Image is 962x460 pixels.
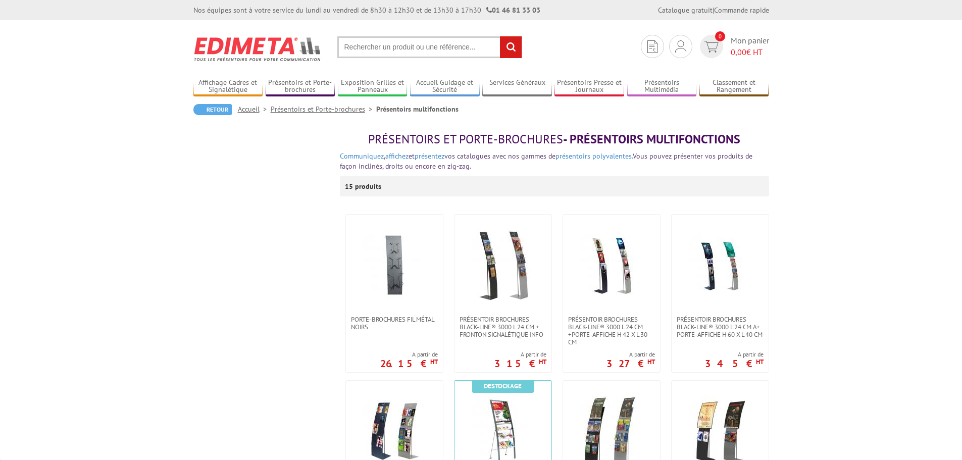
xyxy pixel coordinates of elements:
[675,40,686,53] img: devis rapide
[606,361,655,367] p: 327 €
[238,105,271,114] a: Accueil
[568,316,655,346] span: Présentoir Brochures Black-Line® 3000 L 24 cm +porte-affiche H 42 x L 30 cm
[731,46,769,58] span: € HT
[627,78,697,95] a: Présentoirs Multimédia
[338,78,408,95] a: Exposition Grilles et Panneaux
[271,105,376,114] a: Présentoirs et Porte-brochures
[647,40,657,53] img: devis rapide
[351,316,438,331] span: Porte-brochures fil métal noirs
[731,47,746,57] span: 0,00
[193,104,232,115] a: Retour
[193,5,540,15] div: Nos équipes sont à votre service du lundi au vendredi de 8h30 à 12h30 et de 13h30 à 17h30
[385,151,409,161] a: affichez
[658,6,713,15] a: Catalogue gratuit
[430,357,438,366] sup: HT
[484,382,522,390] b: Destockage
[368,131,563,147] span: Présentoirs et Porte-brochures
[468,230,538,300] img: Présentoir Brochures Black-Line® 3000 L 24 cm + Fronton signalétique info
[340,151,384,161] a: Communiquez
[345,176,383,196] p: 15 produits
[697,35,769,58] a: devis rapide 0 Mon panier 0,00€ HT
[705,350,764,359] span: A partir de
[482,78,552,95] a: Services Généraux
[705,361,764,367] p: 345 €
[554,78,624,95] a: Présentoirs Presse et Journaux
[380,350,438,359] span: A partir de
[555,151,633,161] a: présentoirs polyvalentes.
[359,230,430,300] img: Porte-brochures fil métal noirs
[346,316,443,331] a: Porte-brochures fil métal noirs
[500,36,522,58] input: rechercher
[756,357,764,366] sup: HT
[494,361,546,367] p: 315 €
[340,151,555,161] font: , et vos catalogues avec nos gammes de
[494,350,546,359] span: A partir de
[486,6,540,15] strong: 01 46 81 33 03
[699,78,769,95] a: Classement et Rangement
[563,316,660,346] a: Présentoir Brochures Black-Line® 3000 L 24 cm +porte-affiche H 42 x L 30 cm
[410,78,480,95] a: Accueil Guidage et Sécurité
[380,361,438,367] p: 26.15 €
[731,35,769,58] span: Mon panier
[576,230,647,300] img: Présentoir Brochures Black-Line® 3000 L 24 cm +porte-affiche H 42 x L 30 cm
[647,357,655,366] sup: HT
[606,350,655,359] span: A partir de
[193,78,263,95] a: Affichage Cadres et Signalétique
[454,316,551,338] a: Présentoir Brochures Black-Line® 3000 L 24 cm + Fronton signalétique info
[340,151,752,171] span: Vous pouvez présenter vos produits de façon inclinés, droits ou encore en zig-zag.
[337,36,522,58] input: Rechercher un produit ou une référence...
[460,316,546,338] span: Présentoir Brochures Black-Line® 3000 L 24 cm + Fronton signalétique info
[714,6,769,15] a: Commande rapide
[685,230,755,300] img: Présentoir brochures Black-Line® 3000 L 24 cm a+ porte-affiche H 60 x L 40 cm
[672,316,769,338] a: Présentoir brochures Black-Line® 3000 L 24 cm a+ porte-affiche H 60 x L 40 cm
[266,78,335,95] a: Présentoirs et Porte-brochures
[715,31,725,41] span: 0
[193,30,322,68] img: Edimeta
[704,41,719,53] img: devis rapide
[376,104,459,114] li: Présentoirs multifonctions
[415,151,444,161] a: présentez
[677,316,764,338] span: Présentoir brochures Black-Line® 3000 L 24 cm a+ porte-affiche H 60 x L 40 cm
[658,5,769,15] div: |
[340,133,769,146] h1: - Présentoirs multifonctions
[539,357,546,366] sup: HT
